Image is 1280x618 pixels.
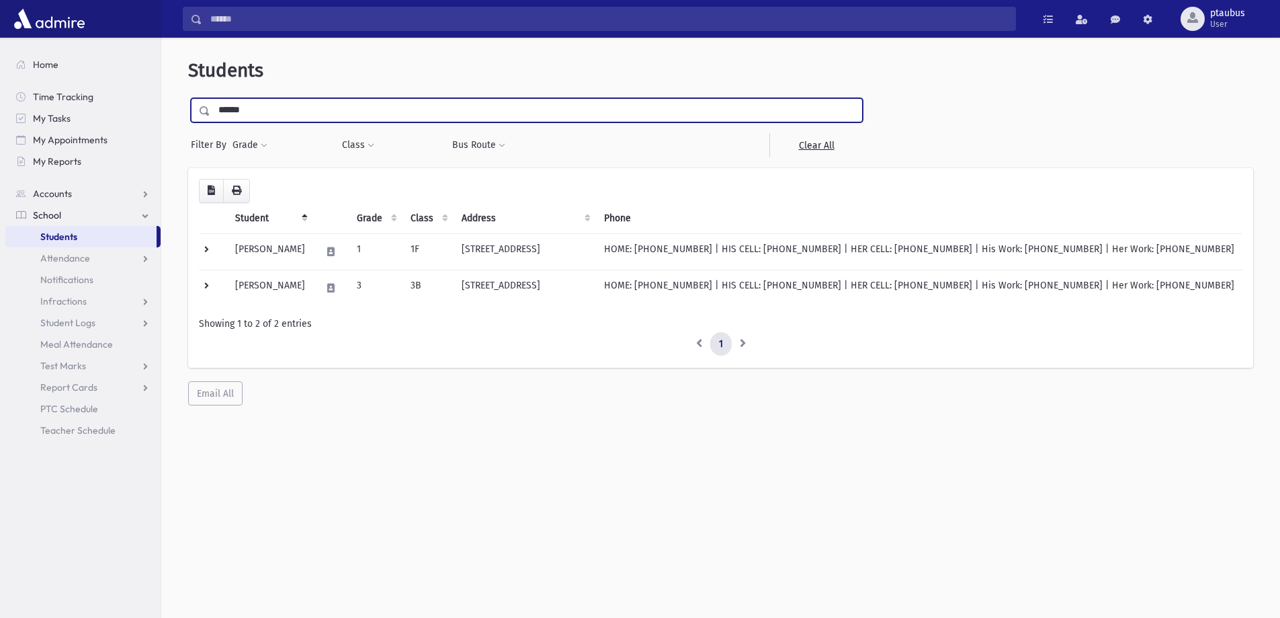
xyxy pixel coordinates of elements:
[40,231,77,243] span: Students
[1210,8,1245,19] span: ptaubus
[349,233,402,270] td: 1
[191,138,232,152] span: Filter By
[5,86,161,108] a: Time Tracking
[33,155,81,167] span: My Reports
[402,233,454,270] td: 1F
[454,270,596,306] td: [STREET_ADDRESS]
[33,59,58,71] span: Home
[40,252,90,264] span: Attendance
[227,233,313,270] td: [PERSON_NAME]
[223,179,250,203] button: Print
[596,233,1242,270] td: HOME: [PHONE_NUMBER] | HIS CELL: [PHONE_NUMBER] | HER CELL: [PHONE_NUMBER] | His Work: [PHONE_NUM...
[40,424,116,436] span: Teacher Schedule
[769,133,863,157] a: Clear All
[349,203,402,234] th: Grade: activate to sort column ascending
[5,54,161,75] a: Home
[40,317,95,329] span: Student Logs
[454,203,596,234] th: Address: activate to sort column ascending
[454,233,596,270] td: [STREET_ADDRESS]
[5,226,157,247] a: Students
[341,133,375,157] button: Class
[199,317,1242,331] div: Showing 1 to 2 of 2 entries
[33,134,108,146] span: My Appointments
[5,204,161,226] a: School
[33,209,61,221] span: School
[232,133,268,157] button: Grade
[5,108,161,129] a: My Tasks
[5,312,161,334] a: Student Logs
[33,112,71,124] span: My Tasks
[202,7,1015,31] input: Search
[5,269,161,291] a: Notifications
[40,360,86,372] span: Test Marks
[11,5,88,32] img: AdmirePro
[596,270,1242,306] td: HOME: [PHONE_NUMBER] | HIS CELL: [PHONE_NUMBER] | HER CELL: [PHONE_NUMBER] | His Work: [PHONE_NUM...
[188,381,243,405] button: Email All
[5,129,161,151] a: My Appointments
[5,247,161,269] a: Attendance
[5,334,161,355] a: Meal Attendance
[227,203,313,234] th: Student: activate to sort column descending
[5,291,161,312] a: Infractions
[40,295,87,307] span: Infractions
[40,338,113,350] span: Meal Attendance
[402,270,454,306] td: 3B
[5,377,161,398] a: Report Cards
[5,183,161,204] a: Accounts
[5,420,161,441] a: Teacher Schedule
[596,203,1242,234] th: Phone
[710,332,732,356] a: 1
[5,355,161,377] a: Test Marks
[33,91,93,103] span: Time Tracking
[40,381,97,393] span: Report Cards
[349,270,402,306] td: 3
[5,151,161,172] a: My Reports
[452,133,506,157] button: Bus Route
[40,403,98,415] span: PTC Schedule
[199,179,224,203] button: CSV
[188,59,263,81] span: Students
[227,270,313,306] td: [PERSON_NAME]
[5,398,161,420] a: PTC Schedule
[40,274,93,286] span: Notifications
[402,203,454,234] th: Class: activate to sort column ascending
[1210,19,1245,30] span: User
[33,188,72,200] span: Accounts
